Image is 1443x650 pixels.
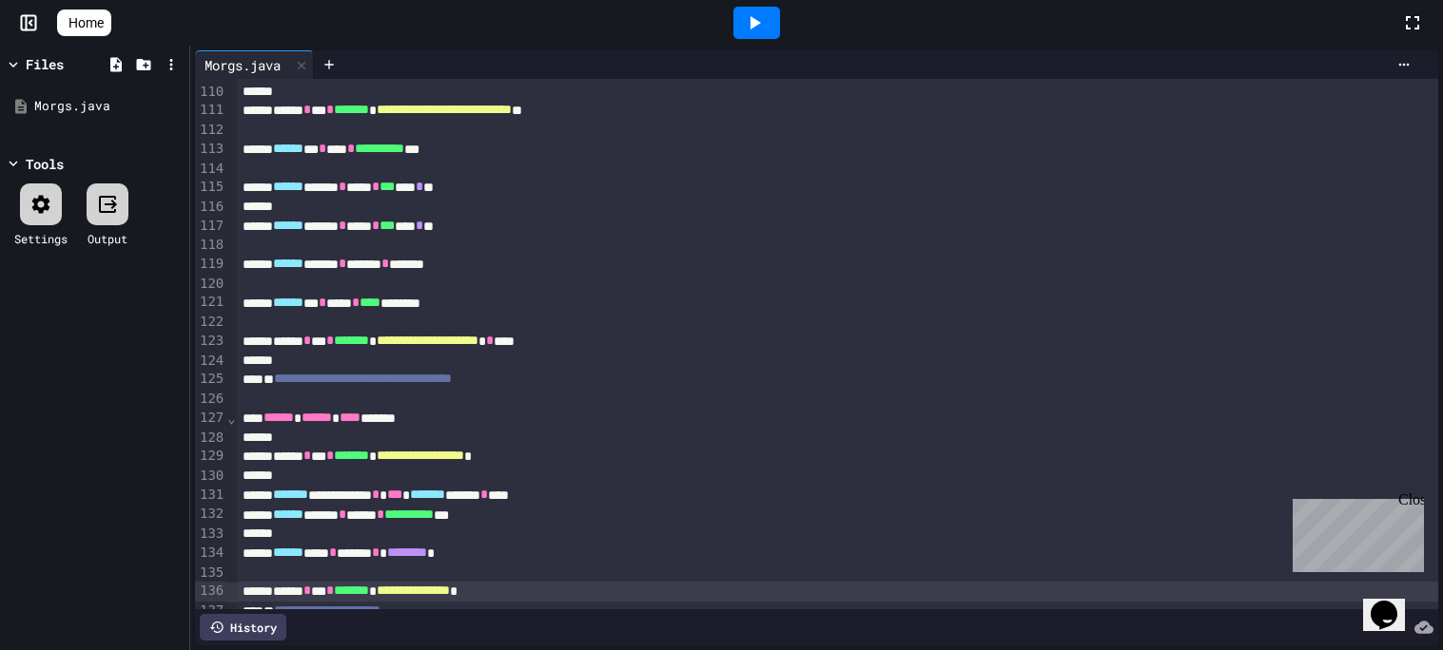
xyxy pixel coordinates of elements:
[195,505,226,525] div: 132
[195,486,226,506] div: 131
[1285,491,1424,572] iframe: chat widget
[195,160,226,179] div: 114
[195,564,226,583] div: 135
[195,313,226,332] div: 122
[195,50,314,79] div: Morgs.java
[195,121,226,140] div: 112
[195,178,226,198] div: 115
[195,198,226,217] div: 116
[195,332,226,352] div: 123
[195,525,226,544] div: 133
[195,602,226,621] div: 137
[195,352,226,371] div: 124
[195,582,226,602] div: 136
[195,370,226,390] div: 125
[195,101,226,121] div: 111
[1363,574,1424,631] iframe: chat widget
[200,614,286,640] div: History
[195,544,226,564] div: 134
[26,154,64,174] div: Tools
[26,54,64,74] div: Files
[195,83,226,102] div: 110
[8,8,131,121] div: Chat with us now!Close
[195,293,226,313] div: 121
[88,230,127,247] div: Output
[195,55,290,75] div: Morgs.java
[57,10,111,36] a: Home
[68,13,104,32] span: Home
[195,429,226,448] div: 128
[195,447,226,467] div: 129
[195,467,226,486] div: 130
[195,390,226,409] div: 126
[34,97,183,116] div: Morgs.java
[195,275,226,294] div: 120
[14,230,68,247] div: Settings
[195,236,226,255] div: 118
[226,411,236,426] span: Fold line
[195,409,226,429] div: 127
[195,255,226,275] div: 119
[195,217,226,237] div: 117
[195,140,226,160] div: 113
